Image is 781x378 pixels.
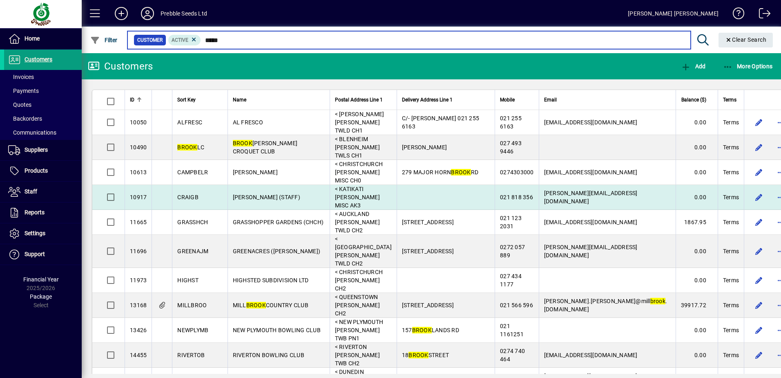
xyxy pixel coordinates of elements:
span: Payments [8,88,39,94]
td: 39917.72 [676,293,718,318]
span: Terms [723,301,739,309]
a: Backorders [4,112,82,126]
span: Backorders [8,115,42,122]
button: Edit [752,324,765,337]
span: Invoices [8,74,34,80]
span: Postal Address Line 1 [335,95,383,104]
button: Edit [752,191,765,204]
span: < BLENHEIM [PERSON_NAME] TWLS CH1 [335,136,380,159]
span: [PERSON_NAME] [233,169,278,175]
mat-chip: Activation Status: Active [168,35,201,45]
span: Terms [723,95,736,104]
span: NEW PLYMOUTH BOWLING CLUB [233,327,321,333]
span: Terms [723,218,739,226]
span: HIGHST [177,277,199,283]
span: [PERSON_NAME] CROQUET CLUB [233,140,298,155]
span: 021 1161251 [500,323,524,337]
span: Add [681,63,705,70]
span: Settings [25,230,45,236]
span: Delivery Address Line 1 [402,95,453,104]
td: 0.00 [676,135,718,160]
em: BROOK [412,327,432,333]
span: MILL COUNTRY CLUB [233,302,308,308]
span: Terms [723,168,739,176]
span: Quotes [8,101,31,108]
div: ID [130,95,147,104]
button: More Options [721,59,775,74]
span: 021 255 6163 [500,115,522,130]
button: Edit [752,274,765,287]
span: CRAIGB [177,194,199,200]
span: < CHRISTCHURCH [PERSON_NAME] MISC CH0 [335,161,383,184]
div: Email [544,95,671,104]
div: Customers [88,60,153,73]
td: 0.00 [676,268,718,293]
span: More Options [723,63,773,70]
td: 0.00 [676,110,718,135]
a: Home [4,29,82,49]
button: Edit [752,216,765,229]
span: 0274303000 [500,169,534,175]
a: Invoices [4,70,82,84]
button: Add [108,6,134,21]
td: 0.00 [676,343,718,368]
em: BROOK [246,302,266,308]
a: Knowledge Base [727,2,745,28]
span: [STREET_ADDRESS] [402,302,454,308]
span: 18 STREET [402,352,449,358]
span: GRASSHCH [177,219,208,225]
button: Filter [88,33,120,47]
span: Sort Key [177,95,196,104]
span: GREENACRES ([PERSON_NAME]) [233,248,321,254]
span: 10050 [130,119,147,126]
span: 10613 [130,169,147,175]
button: Profile [134,6,161,21]
span: [PERSON_NAME] (STAFF) [233,194,300,200]
a: Support [4,244,82,265]
span: [PERSON_NAME] [402,144,447,151]
td: 1867.95 [676,210,718,235]
span: Customers [25,56,52,63]
a: Suppliers [4,140,82,160]
span: 13426 [130,327,147,333]
span: Active [172,37,188,43]
em: BROOK [408,352,428,358]
span: C/- [PERSON_NAME] 021 255 6163 [402,115,479,130]
span: 021 818 356 [500,194,533,200]
span: < NEW PLYMOUTH [PERSON_NAME] TWB PN1 [335,319,384,342]
span: 0274 740 464 [500,348,525,362]
em: BROOK [451,169,471,175]
span: 11973 [130,277,147,283]
em: BROOK [233,140,252,146]
span: 021 123 2031 [500,215,522,229]
span: Terms [723,247,739,255]
span: 10490 [130,144,147,151]
div: Prebble Seeds Ltd [161,7,207,20]
div: Mobile [500,95,534,104]
span: Terms [723,143,739,151]
span: < KATIKATI [PERSON_NAME] MISC AK3 [335,186,380,209]
span: Balance ($) [681,95,706,104]
span: Products [25,167,48,174]
button: Clear [719,33,773,47]
span: 14455 [130,352,147,358]
span: Suppliers [25,146,48,153]
span: 027 493 9446 [500,140,522,155]
span: GREENAJM [177,248,208,254]
a: Quotes [4,98,82,112]
span: Support [25,251,45,257]
span: Terms [723,351,739,359]
span: Terms [723,193,739,201]
span: CAMPBELR [177,169,208,175]
span: [STREET_ADDRESS] [402,219,454,225]
button: Edit [752,245,765,258]
a: Settings [4,223,82,244]
span: [PERSON_NAME].[PERSON_NAME]@mill .[DOMAIN_NAME] [544,298,667,313]
span: ID [130,95,134,104]
span: < [PERSON_NAME] [PERSON_NAME] TWLD CH1 [335,111,384,134]
span: [EMAIL_ADDRESS][DOMAIN_NAME] [544,219,638,225]
td: 0.00 [676,318,718,343]
span: 021 566 596 [500,302,533,308]
span: LC [177,144,204,151]
button: Edit [752,141,765,154]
